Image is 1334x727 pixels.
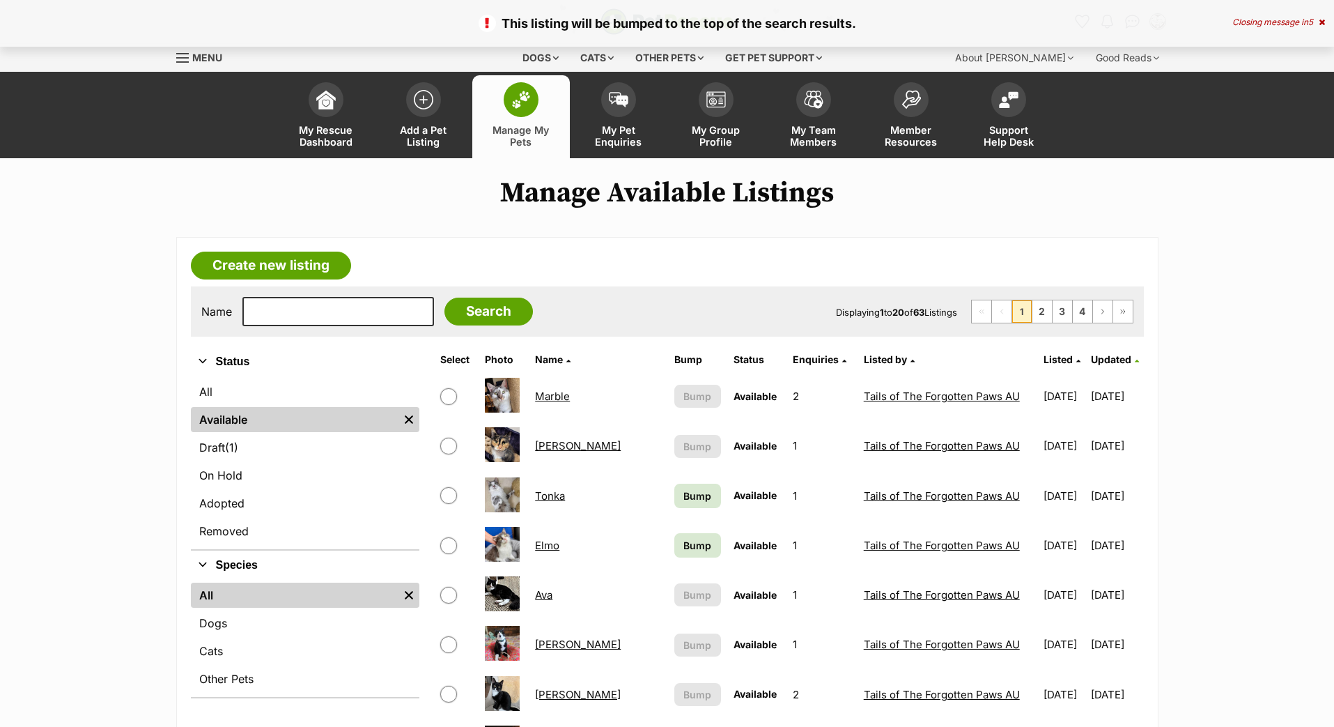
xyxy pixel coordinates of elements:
[1091,372,1142,420] td: [DATE]
[669,349,727,371] th: Bump
[1038,671,1089,719] td: [DATE]
[191,519,419,544] a: Removed
[787,521,856,569] td: 1
[490,124,552,148] span: Manage My Pets
[513,44,568,72] div: Dogs
[535,588,552,602] a: Ava
[1113,300,1133,323] a: Last page
[1038,521,1089,569] td: [DATE]
[191,376,419,549] div: Status
[535,638,621,651] a: [PERSON_NAME]
[971,300,1133,323] nav: Pagination
[787,571,856,619] td: 1
[479,349,528,371] th: Photo
[706,91,726,108] img: group-profile-icon-3fa3cf56718a62981997c0bc7e787c4b2cf8bcc04b72c1350f741eb67cf2f40e.svg
[626,44,713,72] div: Other pets
[674,634,721,657] button: Bump
[728,349,786,371] th: Status
[535,353,571,365] a: Name
[609,92,628,107] img: pet-enquiries-icon-7e3ad2cf08bfb03b45e93fb7055b45f3efa6380592205ae92323e6603595dc1f.svg
[191,407,398,432] a: Available
[191,638,419,664] a: Cats
[295,124,357,148] span: My Rescue Dashboard
[1073,300,1092,323] a: Page 4
[535,439,621,452] a: [PERSON_NAME]
[787,372,856,420] td: 2
[435,349,478,371] th: Select
[782,124,845,148] span: My Team Members
[587,124,650,148] span: My Pet Enquiries
[674,385,721,408] button: Bump
[414,90,433,109] img: add-pet-listing-icon-0afa8454b4691262ce3f59096e99ab1cd57d4a30225e0717b998d2c9b9846f56.svg
[375,75,472,158] a: Add a Pet Listing
[535,353,563,365] span: Name
[444,298,533,326] input: Search
[176,44,232,69] a: Menu
[667,75,765,158] a: My Group Profile
[1091,353,1139,365] a: Updated
[880,307,884,318] strong: 1
[804,91,823,109] img: team-members-icon-5396bd8760b3fe7c0b43da4ab00e1e3bb1a5d9ba89233759b79545d2d3fc5d0d.svg
[191,491,419,516] a: Adopted
[1038,372,1089,420] td: [DATE]
[864,688,1020,701] a: Tails of The Forgotten Paws AU
[864,353,907,365] span: Listed by
[683,638,711,652] span: Bump
[864,489,1020,503] a: Tails of The Forgotten Paws AU
[864,390,1020,403] a: Tails of The Forgotten Paws AU
[191,379,419,404] a: All
[1093,300,1112,323] a: Next page
[535,390,570,403] a: Marble
[191,435,419,460] a: Draft
[793,353,839,365] span: translation missing: en.admin.listings.index.attributes.enquiries
[1038,620,1089,668] td: [DATE]
[1053,300,1072,323] a: Page 3
[1038,571,1089,619] td: [DATE]
[1038,422,1089,470] td: [DATE]
[674,533,721,558] a: Bump
[1038,472,1089,520] td: [DATE]
[570,75,667,158] a: My Pet Enquiries
[201,305,232,318] label: Name
[1091,620,1142,668] td: [DATE]
[864,588,1020,602] a: Tails of The Forgotten Paws AU
[734,390,777,402] span: Available
[892,307,904,318] strong: 20
[864,353,915,365] a: Listed by
[277,75,375,158] a: My Rescue Dashboard
[787,620,856,668] td: 1
[316,90,336,109] img: dashboard-icon-eb2f2d2d3e046f16d808141f083e7271f6b2e854fb5c12c21221c1fb7104beca.svg
[1086,44,1169,72] div: Good Reads
[191,463,419,488] a: On Hold
[793,353,846,365] a: Enquiries
[683,588,711,602] span: Bump
[191,583,398,608] a: All
[787,472,856,520] td: 1
[836,307,957,318] span: Displaying to of Listings
[960,75,1057,158] a: Support Help Desk
[734,440,777,452] span: Available
[715,44,832,72] div: Get pet support
[535,489,565,503] a: Tonka
[862,75,960,158] a: Member Resources
[1091,422,1142,470] td: [DATE]
[191,252,351,280] a: Create new listing
[787,422,856,470] td: 1
[683,489,711,503] span: Bump
[1044,353,1073,365] span: Listed
[977,124,1040,148] span: Support Help Desk
[191,666,419,691] a: Other Pets
[734,688,777,700] span: Available
[787,671,856,719] td: 2
[913,307,924,318] strong: 63
[392,124,455,148] span: Add a Pet Listing
[398,583,419,608] a: Remove filter
[1091,472,1142,520] td: [DATE]
[192,52,222,63] span: Menu
[674,435,721,458] button: Bump
[472,75,570,158] a: Manage My Pets
[674,484,721,508] a: Bump
[880,124,943,148] span: Member Resources
[1044,353,1080,365] a: Listed
[1091,571,1142,619] td: [DATE]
